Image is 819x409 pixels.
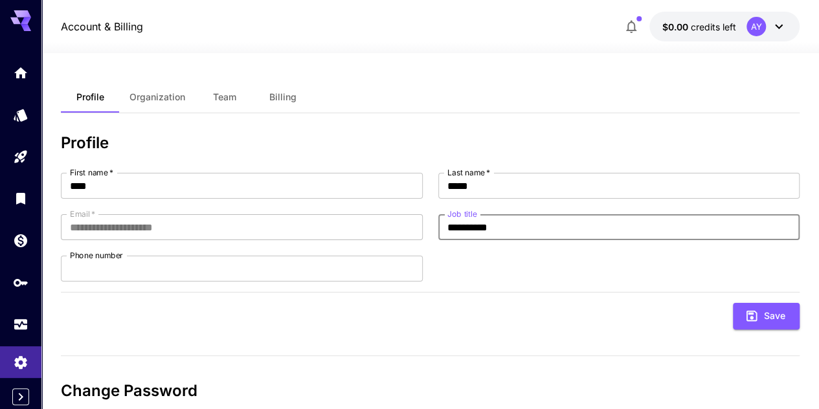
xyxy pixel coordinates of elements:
span: credits left [691,21,736,32]
span: Billing [269,91,297,103]
button: $0.00AY [649,12,800,41]
label: Phone number [70,250,123,261]
nav: breadcrumb [61,19,143,34]
label: First name [70,167,113,178]
a: Account & Billing [61,19,143,34]
div: Wallet [13,232,28,249]
button: Save [733,303,800,329]
div: $0.00 [662,20,736,34]
h3: Profile [61,134,800,152]
span: Organization [129,91,185,103]
span: Profile [76,91,104,103]
span: $0.00 [662,21,691,32]
div: Home [13,65,28,81]
div: Playground [13,149,28,165]
span: Team [213,91,236,103]
div: Usage [13,316,28,333]
label: Last name [447,167,490,178]
div: API Keys [13,274,28,291]
div: Models [13,107,28,123]
div: AY [746,17,766,36]
div: Settings [13,350,28,366]
label: Email [70,208,95,219]
h3: Change Password [61,382,800,400]
label: Job title [447,208,477,219]
button: Expand sidebar [12,388,29,405]
div: Library [13,190,28,206]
